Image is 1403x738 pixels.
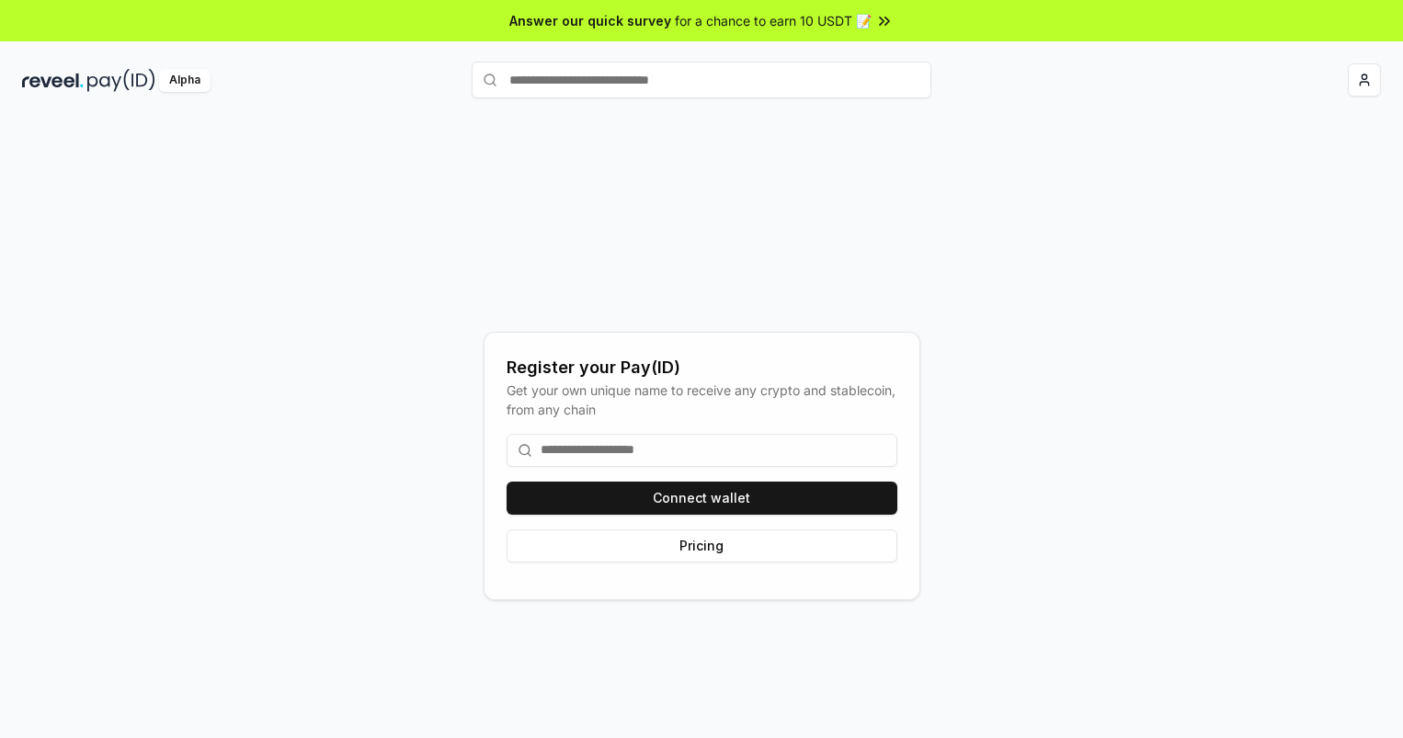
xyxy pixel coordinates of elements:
button: Pricing [507,529,897,562]
button: Connect wallet [507,482,897,515]
img: pay_id [87,69,155,92]
div: Alpha [159,69,211,92]
div: Get your own unique name to receive any crypto and stablecoin, from any chain [507,380,897,419]
img: reveel_dark [22,69,84,92]
span: for a chance to earn 10 USDT 📝 [675,11,872,30]
div: Register your Pay(ID) [507,355,897,380]
span: Answer our quick survey [509,11,671,30]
